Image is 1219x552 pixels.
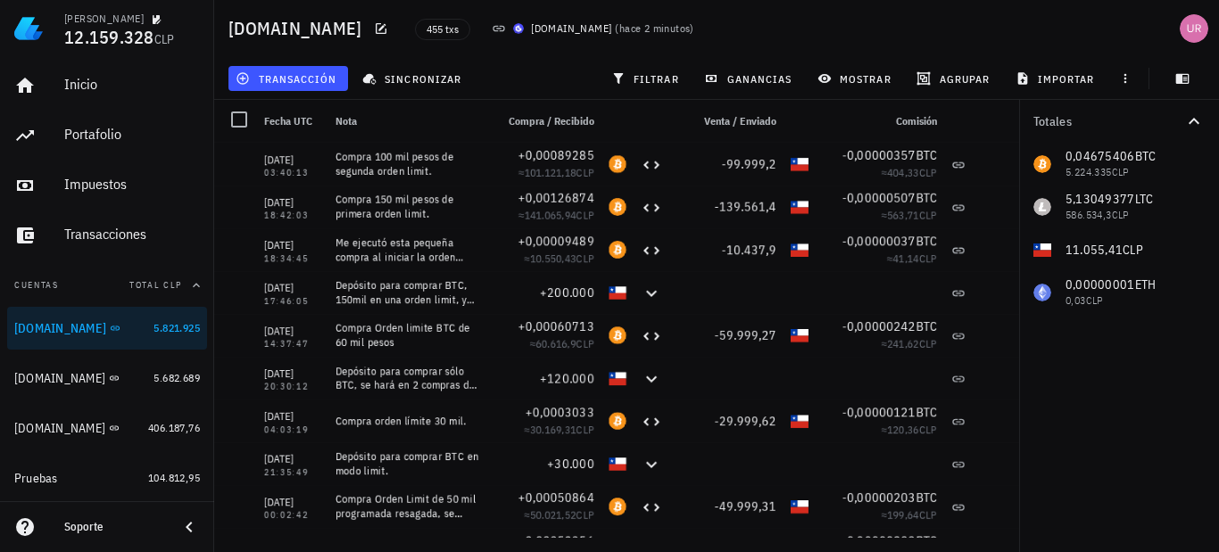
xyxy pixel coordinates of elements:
[531,20,611,37] div: [DOMAIN_NAME]
[919,166,937,179] span: CLP
[916,404,937,420] span: BTC
[7,164,207,207] a: Impuestos
[7,264,207,307] button: CuentasTotal CLP
[916,147,937,163] span: BTC
[919,337,937,350] span: CLP
[842,318,916,334] span: -0,00000242
[887,166,918,179] span: 404,33
[264,322,321,340] div: [DATE]
[791,198,809,216] div: CLP-icon
[264,211,321,220] div: 18:42:03
[64,176,200,193] div: Impuestos
[842,147,916,163] span: -0,00000357
[609,198,626,216] div: BTC-icon
[264,365,321,383] div: [DATE]
[64,76,200,93] div: Inicio
[576,209,594,222] span: CLP
[518,166,594,179] span: ≈
[64,126,200,143] div: Portafolio
[715,327,777,343] span: -59.999,27
[722,242,776,258] span: -10.437,9
[524,508,594,522] span: ≈
[1180,14,1208,43] div: avatar
[14,321,106,336] div: [DOMAIN_NAME]
[609,155,626,173] div: BTC-icon
[609,284,626,301] div: CLP-icon
[791,412,809,430] div: CLP-icon
[1008,66,1106,91] button: importar
[669,100,784,143] div: Venta / Enviado
[791,326,809,344] div: CLP-icon
[264,383,321,391] div: 20:30:12
[576,337,594,350] span: CLP
[609,498,626,515] div: BTC-icon
[810,66,902,91] button: mostrar
[64,25,154,49] span: 12.159.328
[919,423,937,436] span: CLP
[336,414,480,428] div: Compra orden límite 30 mil.
[427,20,459,39] span: 455 txs
[14,371,105,386] div: [DOMAIN_NAME]
[264,279,321,297] div: [DATE]
[842,490,916,506] span: -0,00000203
[264,169,321,177] div: 03:40:13
[536,337,576,350] span: 60.616,9
[509,114,594,128] span: Compra / Recibido
[842,190,916,206] span: -0,00000507
[518,490,594,506] span: +0,00050864
[518,209,594,222] span: ≈
[887,423,918,436] span: 120,36
[715,413,777,429] span: -29.999,62
[153,371,200,384] span: 5.682.689
[264,468,321,477] div: 21:35:49
[7,407,207,449] a: [DOMAIN_NAME] 406.187,76
[526,404,595,420] span: +0,0003033
[336,235,480,264] div: Me ejecutó esta pequeña compra al iniciar la orden limit, por qué no sé, pero hizo la compra de 1...
[525,166,576,179] span: 101.121,18
[328,100,487,143] div: Nota
[336,364,480,392] div: Depósito para comprar sólo BTC, se hará en 2 compras de 60 mil con ordenes limites
[916,233,937,249] span: BTC
[154,31,175,47] span: CLP
[530,423,576,436] span: 30.169,31
[881,166,937,179] span: ≈
[64,12,144,26] div: [PERSON_NAME]
[366,71,461,86] span: sincronizar
[887,209,918,222] span: 563,71
[336,321,480,350] div: Compra Orden limite BTC de 60 mil pesos
[525,209,576,222] span: 141.065,94
[264,114,312,128] span: Fecha UTC
[715,498,777,515] span: -49.999,31
[257,100,328,143] div: Fecha UTC
[540,284,594,301] span: +200.000
[893,251,919,265] span: 41,14
[129,279,182,291] span: Total CLP
[264,408,321,425] div: [DATE]
[916,190,937,206] span: BTC
[524,423,594,436] span: ≈
[609,326,626,344] div: BTC-icon
[336,449,480,478] div: Depósito para comprar BTC en modo limit.
[7,457,207,499] a: Pruebas 104.812,95
[7,64,207,107] a: Inicio
[708,71,792,86] span: ganancias
[530,251,576,265] span: 10.550,43
[7,307,207,350] a: [DOMAIN_NAME] 5.821.925
[540,370,594,386] span: +120.000
[909,66,1000,91] button: agrupar
[842,532,916,548] span: -0,00000209
[609,412,626,430] div: BTC-icon
[604,66,690,91] button: filtrar
[821,71,891,86] span: mostrar
[919,508,937,522] span: CLP
[513,23,524,34] img: BudaPuntoCom
[791,155,809,173] div: CLP-icon
[576,508,594,522] span: CLP
[264,151,321,169] div: [DATE]
[881,337,937,350] span: ≈
[530,508,576,522] span: 50.021,52
[148,471,200,484] span: 104.812,95
[609,369,626,387] div: CLP-icon
[715,199,777,215] span: -139.561,4
[530,337,594,350] span: ≈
